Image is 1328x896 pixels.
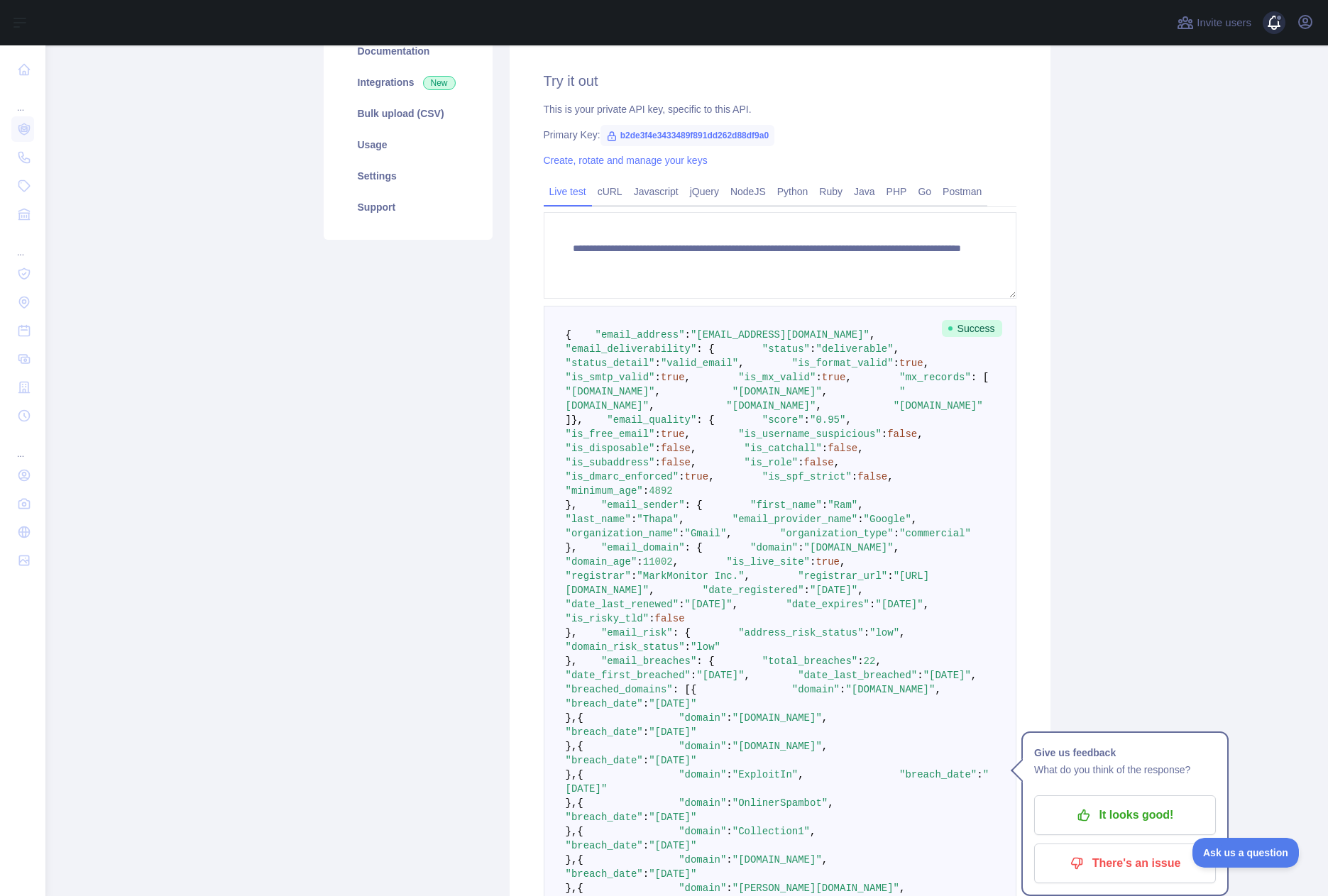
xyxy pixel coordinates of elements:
[732,797,828,809] span: "OnlinerSpambot"
[864,656,876,667] span: 22
[911,514,917,525] span: ,
[566,514,631,525] span: "last_name"
[726,797,732,809] span: :
[679,883,726,894] span: "domain"
[11,431,34,460] div: ...
[637,570,744,582] span: "MarkMonitor Inc."
[828,443,857,454] span: false
[810,556,816,568] span: :
[798,542,803,553] span: :
[691,641,720,653] span: "low"
[566,868,643,880] span: "breach_date"
[864,514,911,525] span: "Google"
[696,414,714,426] span: : {
[917,670,923,681] span: :
[566,726,643,738] span: "breach_date"
[726,769,732,780] span: :
[685,542,703,553] span: : {
[566,712,578,724] span: },
[822,372,846,383] span: true
[566,485,643,497] span: "minimum_age"
[679,741,726,752] span: "domain"
[600,125,774,146] span: b2de3f4e3433489f891dd262d88df9a0
[1197,15,1251,31] span: Invite users
[912,180,937,203] a: Go
[566,769,578,780] span: },
[816,343,893,355] span: "deliverable"
[899,372,971,383] span: "mx_records"
[684,180,725,203] a: jQuery
[887,471,893,482] span: ,
[732,854,822,865] span: "[DOMAIN_NAME]"
[822,443,828,454] span: :
[643,556,673,568] span: 11002
[882,428,887,440] span: :
[864,627,869,638] span: :
[566,343,697,355] span: "email_deliverability"
[816,400,821,411] span: ,
[673,556,679,568] span: ,
[341,67,476,98] a: Integrations New
[726,883,732,894] span: :
[899,358,923,369] span: true
[566,499,578,511] span: },
[726,556,810,568] span: "is_live_site"
[577,769,583,780] span: {
[685,329,691,341] span: :
[822,741,828,752] span: ,
[566,599,679,610] span: "date_last_renewed"
[804,414,810,426] span: :
[673,684,691,695] span: : [
[726,854,732,865] span: :
[566,443,655,454] span: "is_disposable"
[848,180,881,203] a: Java
[813,180,848,203] a: Ruby
[655,372,661,383] span: :
[649,868,696,880] span: "[DATE]"
[566,372,655,383] span: "is_smtp_valid"
[685,471,709,482] span: true
[857,471,887,482] span: false
[738,372,816,383] span: "is_mx_valid"
[762,343,810,355] span: "status"
[881,180,913,203] a: PHP
[810,585,857,596] span: "[DATE]"
[655,358,661,369] span: :
[696,343,714,355] span: : {
[857,514,863,525] span: :
[899,528,971,539] span: "commercial"
[1034,744,1216,761] h1: Give us feedback
[566,627,578,638] span: },
[810,343,816,355] span: :
[637,556,642,568] span: :
[679,528,684,539] span: :
[772,180,814,203] a: Python
[679,471,684,482] span: :
[726,400,816,411] span: "[DOMAIN_NAME]"
[1034,844,1216,883] button: There's an issue
[544,155,708,166] a: Create, rotate and manage your keys
[643,755,649,766] span: :
[601,542,685,553] span: "email_domain"
[798,670,917,681] span: "date_last_breached"
[822,712,828,724] span: ,
[971,372,989,383] span: : [
[566,670,691,681] span: "date_first_breached"
[11,230,34,258] div: ...
[738,428,882,440] span: "is_username_suspicious"
[857,499,863,511] span: ,
[566,358,655,369] span: "status_detail"
[685,428,691,440] span: ,
[894,358,899,369] span: :
[566,556,637,568] span: "domain_age"
[738,627,863,638] span: "address_risk_status"
[643,868,649,880] span: :
[1192,838,1300,868] iframe: Toggle Customer Support
[566,570,631,582] span: "registrar"
[661,457,691,468] span: false
[732,712,822,724] span: "[DOMAIN_NAME]"
[637,514,679,525] span: "Thapa"
[869,599,875,610] span: :
[544,128,1016,142] div: Primary Key:
[566,528,679,539] span: "organization_name"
